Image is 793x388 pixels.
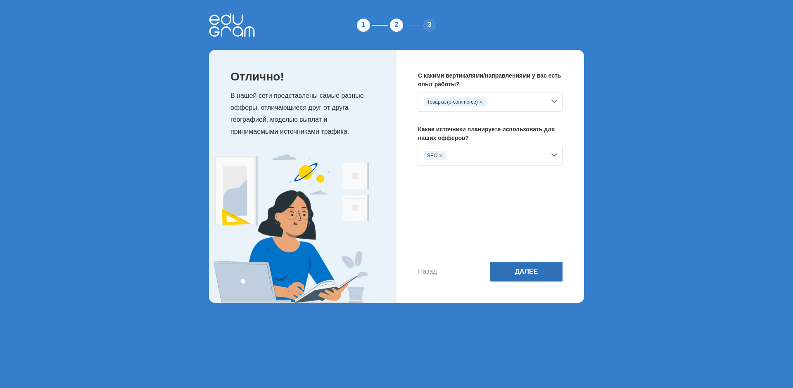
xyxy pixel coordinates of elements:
[230,90,380,137] p: В нашей сети представлены самые разные офферы, отличающиеся друг от друга географией, моделью вып...
[424,151,446,160] div: SEO
[388,17,405,33] div: 2
[421,17,438,33] div: 3
[418,125,563,142] p: Какие источники планируете использовать для наших офферов?
[355,17,372,33] div: 1
[209,154,374,303] img: Expert Image
[490,262,563,282] button: Далее
[230,71,380,82] p: Отлично!
[418,268,437,275] button: Назад
[418,71,563,89] p: С какими вертикалями/направлениями у вас есть опыт работы?
[424,97,487,106] div: Товарка (e-commerce)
